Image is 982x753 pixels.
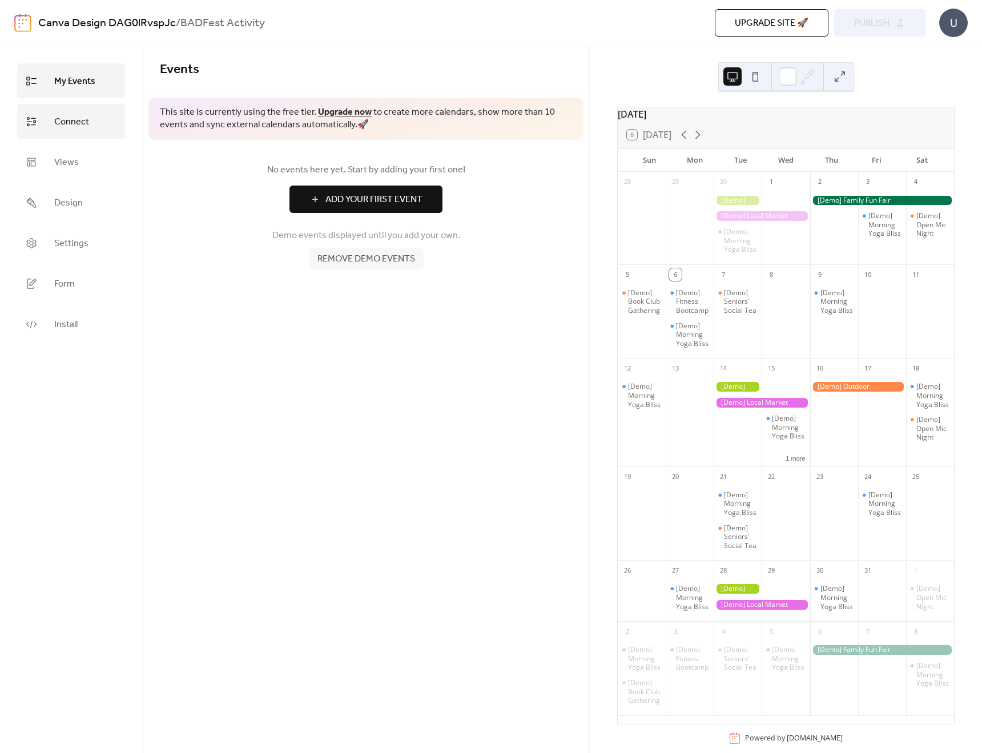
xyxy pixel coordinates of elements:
[814,362,826,375] div: 16
[618,678,666,705] div: [Demo] Book Club Gathering
[621,470,634,483] div: 19
[180,13,265,34] b: BADFest Activity
[666,584,714,611] div: [Demo] Morning Yoga Bliss
[669,564,682,577] div: 27
[54,194,83,212] span: Design
[160,106,572,132] span: This site is currently using the free tier. to create more calendars, show more than 10 events an...
[763,149,809,172] div: Wed
[673,149,718,172] div: Mon
[38,13,176,34] a: Canva Design DAG0lRvspJc
[160,186,572,213] a: Add Your First Event
[909,362,922,375] div: 18
[909,564,922,577] div: 1
[714,211,810,221] div: [Demo] Local Market
[160,163,572,177] span: No events here yet. Start by adding your first one!
[272,229,460,243] span: Demo events displayed until you add your own.
[54,275,75,293] span: Form
[772,645,805,672] div: [Demo] Morning Yoga Bliss
[628,288,661,315] div: [Demo] Book Club Gathering
[676,584,709,611] div: [Demo] Morning Yoga Bliss
[916,584,949,611] div: [Demo] Open Mic Night
[765,176,778,188] div: 1
[909,268,922,281] div: 11
[666,321,714,348] div: [Demo] Morning Yoga Bliss
[717,470,730,483] div: 21
[621,362,634,375] div: 12
[325,193,422,207] span: Add Your First Event
[621,176,634,188] div: 28
[854,149,900,172] div: Fri
[762,414,810,441] div: [Demo] Morning Yoga Bliss
[899,149,945,172] div: Sat
[909,625,922,638] div: 8
[628,382,661,409] div: [Demo] Morning Yoga Bliss
[858,211,906,238] div: [Demo] Morning Yoga Bliss
[810,382,906,392] div: [Demo] Outdoor Adventure Day
[618,107,954,121] div: [DATE]
[724,288,757,315] div: [Demo] Seniors' Social Tea
[787,734,843,743] a: [DOMAIN_NAME]
[17,185,125,220] a: Design
[714,227,762,254] div: [Demo] Morning Yoga Bliss
[916,211,949,238] div: [Demo] Open Mic Night
[618,645,666,672] div: [Demo] Morning Yoga Bliss
[17,307,125,341] a: Install
[17,144,125,179] a: Views
[814,625,826,638] div: 6
[810,584,858,611] div: [Demo] Morning Yoga Bliss
[714,600,810,610] div: [Demo] Local Market
[814,470,826,483] div: 23
[717,268,730,281] div: 7
[862,268,874,281] div: 10
[628,645,661,672] div: [Demo] Morning Yoga Bliss
[666,288,714,315] div: [Demo] Fitness Bootcamp
[669,362,682,375] div: 13
[814,268,826,281] div: 9
[17,226,125,260] a: Settings
[810,645,954,655] div: [Demo] Family Fun Fair
[621,268,634,281] div: 5
[862,470,874,483] div: 24
[765,268,778,281] div: 8
[621,564,634,577] div: 26
[669,176,682,188] div: 29
[714,524,762,550] div: [Demo] Seniors' Social Tea
[714,398,810,408] div: [Demo] Local Market
[54,73,95,90] span: My Events
[718,149,763,172] div: Tue
[909,470,922,483] div: 25
[714,490,762,517] div: [Demo] Morning Yoga Bliss
[17,104,125,139] a: Connect
[666,645,714,672] div: [Demo] Fitness Bootcamp
[669,268,682,281] div: 6
[14,14,31,32] img: logo
[715,9,828,37] button: Upgrade site 🚀
[17,266,125,301] a: Form
[717,176,730,188] div: 30
[318,103,372,121] a: Upgrade now
[724,645,757,672] div: [Demo] Seniors' Social Tea
[862,176,874,188] div: 3
[906,661,954,688] div: [Demo] Morning Yoga Bliss
[669,625,682,638] div: 3
[906,415,954,442] div: [Demo] Open Mic Night
[17,63,125,98] a: My Events
[916,661,949,688] div: [Demo] Morning Yoga Bliss
[676,288,709,315] div: [Demo] Fitness Bootcamp
[717,362,730,375] div: 14
[628,678,661,705] div: [Demo] Book Club Gathering
[906,211,954,238] div: [Demo] Open Mic Night
[714,382,762,392] div: [Demo] Gardening Workshop
[724,227,757,254] div: [Demo] Morning Yoga Bliss
[724,490,757,517] div: [Demo] Morning Yoga Bliss
[906,382,954,409] div: [Demo] Morning Yoga Bliss
[862,625,874,638] div: 7
[808,149,854,172] div: Thu
[724,524,757,550] div: [Demo] Seniors' Social Tea
[868,490,901,517] div: [Demo] Morning Yoga Bliss
[714,288,762,315] div: [Demo] Seniors' Social Tea
[618,382,666,409] div: [Demo] Morning Yoga Bliss
[939,9,968,37] div: U
[820,288,854,315] div: [Demo] Morning Yoga Bliss
[618,288,666,315] div: [Demo] Book Club Gathering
